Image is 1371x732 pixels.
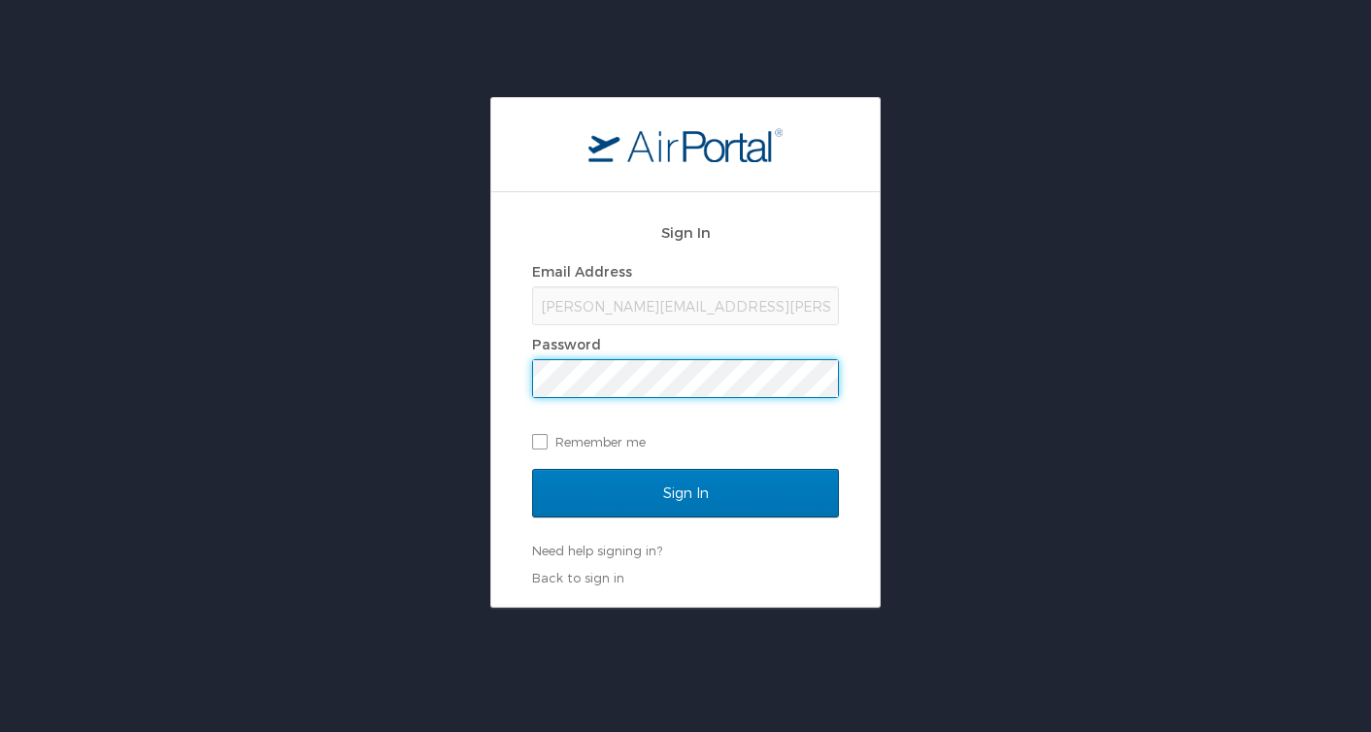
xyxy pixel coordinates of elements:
[588,127,783,162] img: logo
[532,469,839,517] input: Sign In
[532,221,839,244] h2: Sign In
[532,570,624,585] a: Back to sign in
[532,336,601,352] label: Password
[532,427,839,456] label: Remember me
[532,263,632,280] label: Email Address
[532,543,662,558] a: Need help signing in?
